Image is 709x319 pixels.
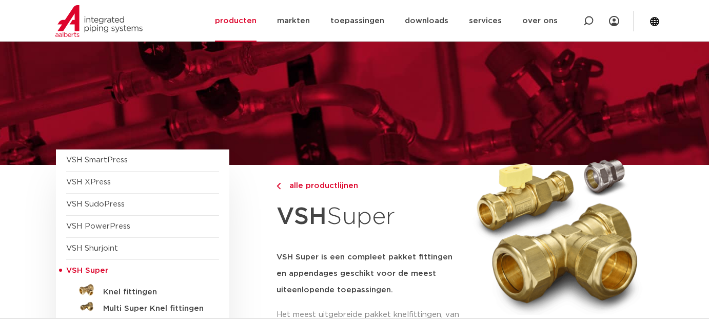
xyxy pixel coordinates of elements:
[66,298,219,315] a: Multi Super Knel fittingen
[66,200,125,208] a: VSH SudoPress
[66,156,128,164] a: VSH SmartPress
[283,182,358,190] span: alle productlijnen
[66,222,130,230] a: VSH PowerPress
[277,197,462,237] h1: Super
[66,282,219,298] a: Knel fittingen
[66,245,118,252] a: VSH Shurjoint
[277,183,281,190] img: chevron-right.svg
[66,178,111,186] a: VSH XPress
[66,267,108,274] span: VSH Super
[277,180,462,192] a: alle productlijnen
[277,205,327,229] strong: VSH
[103,304,205,313] h5: Multi Super Knel fittingen
[103,288,205,297] h5: Knel fittingen
[277,249,462,298] h5: VSH Super is een compleet pakket fittingen en appendages geschikt voor de meest uiteenlopende toe...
